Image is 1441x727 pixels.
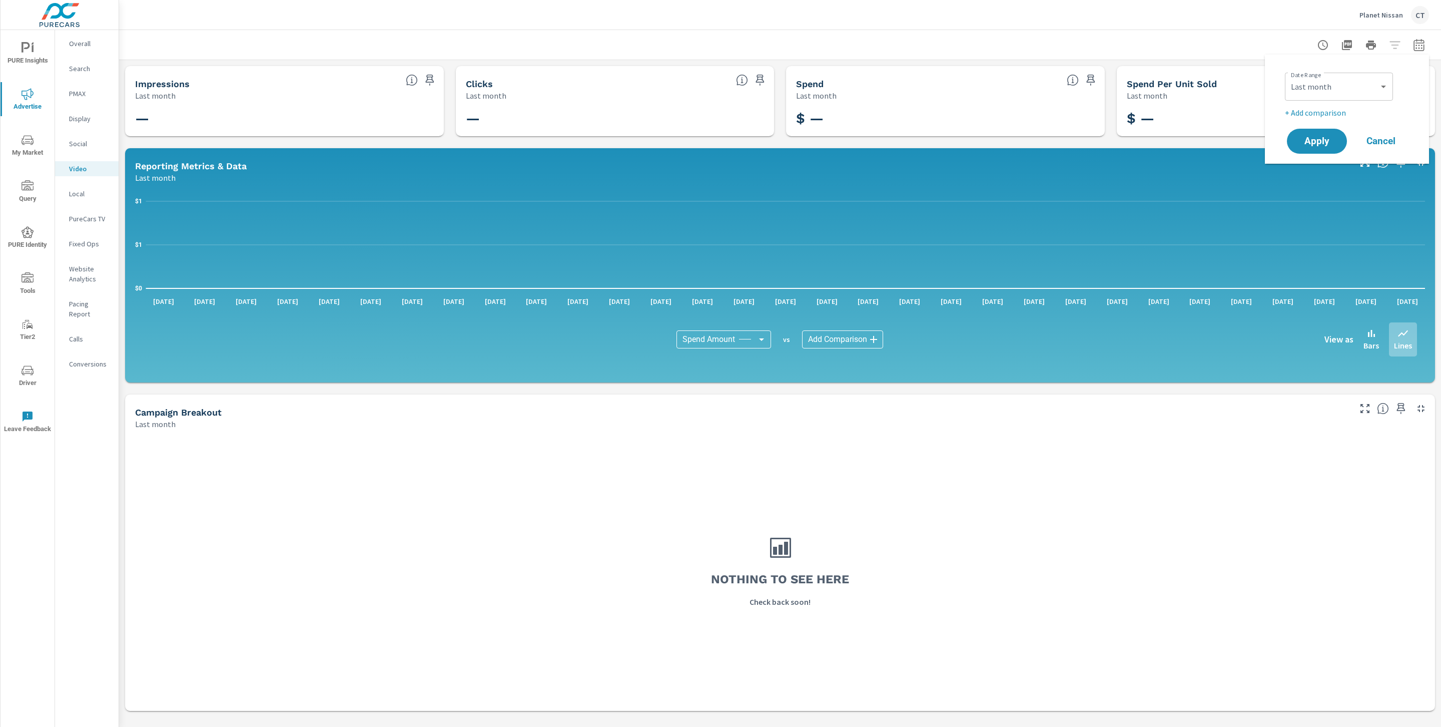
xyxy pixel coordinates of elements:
p: [DATE] [1307,296,1342,306]
text: $0 [135,285,142,292]
span: Advertise [4,88,52,113]
h3: — [466,110,765,127]
span: Tools [4,272,52,297]
p: [DATE] [1390,296,1425,306]
p: Check back soon! [750,596,811,608]
span: Save this to your personalized report [752,72,768,88]
span: Cancel [1361,137,1401,146]
p: [DATE] [436,296,471,306]
p: [DATE] [353,296,388,306]
h5: Clicks [466,79,493,89]
div: Local [55,186,119,201]
button: Make Fullscreen [1357,401,1373,417]
p: Pacing Report [69,299,111,319]
p: [DATE] [270,296,305,306]
p: [DATE] [146,296,181,306]
span: My Market [4,134,52,159]
p: Social [69,139,111,149]
p: [DATE] [312,296,347,306]
p: [DATE] [1017,296,1052,306]
div: Search [55,61,119,76]
p: Search [69,64,111,74]
p: [DATE] [229,296,264,306]
div: Overall [55,36,119,51]
div: Website Analytics [55,261,119,286]
text: $1 [135,241,142,248]
p: Local [69,189,111,199]
p: [DATE] [560,296,595,306]
p: Last month [135,418,176,430]
div: Pacing Report [55,296,119,321]
span: Save this to your personalized report [422,72,438,88]
span: This is a summary of Video performance results by campaign. Each column can be sorted. [1377,403,1389,415]
span: Query [4,180,52,205]
p: [DATE] [1141,296,1176,306]
button: Cancel [1351,129,1411,154]
p: Planet Nissan [1359,11,1403,20]
span: Leave Feedback [4,411,52,435]
p: [DATE] [685,296,720,306]
p: Lines [1394,339,1412,351]
p: Overall [69,39,111,49]
p: [DATE] [1224,296,1259,306]
p: Last month [466,90,506,102]
h6: View as [1324,334,1353,344]
p: [DATE] [1182,296,1217,306]
h5: Campaign Breakout [135,407,222,418]
span: Driver [4,365,52,389]
div: Add Comparison [802,330,883,348]
button: Print Report [1361,35,1381,55]
p: Last month [1127,90,1167,102]
p: [DATE] [1265,296,1300,306]
h3: $ — [796,110,1095,127]
div: Conversions [55,356,119,372]
h5: Spend [796,79,824,89]
button: Select Date Range [1409,35,1429,55]
p: [DATE] [602,296,637,306]
div: Video [55,161,119,176]
p: [DATE] [395,296,430,306]
text: $1 [135,198,142,205]
p: [DATE] [851,296,886,306]
p: [DATE] [1348,296,1383,306]
p: Video [69,164,111,174]
div: PureCars TV [55,211,119,226]
h5: Impressions [135,79,190,89]
div: Social [55,136,119,151]
p: Conversions [69,359,111,369]
div: nav menu [1,30,55,445]
p: Last month [796,90,837,102]
span: Add Comparison [808,334,867,344]
div: Display [55,111,119,126]
p: Website Analytics [69,264,111,284]
p: Display [69,114,111,124]
p: [DATE] [643,296,678,306]
button: Minimize Widget [1413,401,1429,417]
h5: Reporting Metrics & Data [135,161,247,171]
h3: — [135,110,434,127]
p: + Add comparison [1285,107,1413,119]
p: [DATE] [768,296,803,306]
h3: $ — [1127,110,1425,127]
p: [DATE] [892,296,927,306]
p: Last month [135,172,176,184]
span: Save this to your personalized report [1393,401,1409,417]
p: [DATE] [1058,296,1093,306]
p: [DATE] [810,296,845,306]
p: [DATE] [727,296,762,306]
p: Last month [135,90,176,102]
p: [DATE] [478,296,513,306]
div: PMAX [55,86,119,101]
div: CT [1411,6,1429,24]
span: Save this to your personalized report [1083,72,1099,88]
span: Tier2 [4,318,52,343]
p: [DATE] [1100,296,1135,306]
p: Fixed Ops [69,239,111,249]
p: PMAX [69,89,111,99]
span: Spend Amount [682,334,735,344]
span: The amount of money spent on advertising during the period. [1067,74,1079,86]
div: Fixed Ops [55,236,119,251]
p: Calls [69,334,111,344]
p: [DATE] [934,296,969,306]
p: PureCars TV [69,214,111,224]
